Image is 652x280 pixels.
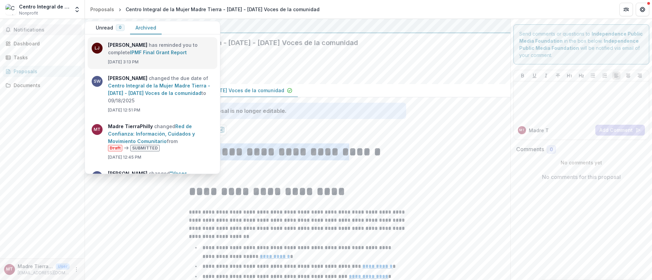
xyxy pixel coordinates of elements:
p: Madre TierraPhilly [18,263,53,270]
p: changed from [108,169,213,206]
div: Documents [14,82,76,89]
span: Notifications [14,27,79,33]
button: Heading 1 [565,72,574,80]
button: More [72,265,80,274]
button: Underline [530,72,539,80]
div: Centro Integral de la Mujer Madre Tierra - [DATE] - [DATE] Voces de la comunidad [126,6,320,13]
button: Partners [619,3,633,16]
nav: breadcrumb [88,4,322,14]
div: Tasks [14,54,76,61]
a: Proposals [3,66,82,77]
button: Get Help [636,3,649,16]
div: Dashboard [14,40,76,47]
button: download-proposal [216,124,227,135]
h2: Centro Integral de la Mujer Madre Tierra - [DATE] - [DATE] Voces de la comunidad [90,39,494,47]
button: Bullet List [589,72,597,80]
a: Centro Integral de la Mujer Madre Tierra - [DATE] - [DATE] Voces de la comunidad [108,83,210,96]
button: Italicize [542,72,550,80]
a: "Voces Verificadas: Combatiendo la Desinformación en la Comunidad Latina de [GEOGRAPHIC_DATA]" [108,170,205,198]
span: Nonprofit [19,10,38,16]
div: Madre TierraPhilly [519,128,525,132]
button: Add Comment [595,125,645,136]
p: No comments yet [516,159,647,166]
div: Send comments or questions to in the box below. will be notified via email of your comment. [513,24,650,64]
div: Centro Integral de la Mujer Madre Tierra [19,3,70,10]
button: Archived [130,21,162,35]
p: has reminded you to complete [108,41,213,56]
p: [EMAIL_ADDRESS][DOMAIN_NAME] [18,270,70,276]
button: Unread [90,21,130,35]
a: IPMF Final Grant Report [130,49,187,55]
a: Documents [3,80,82,91]
h2: Comments [516,146,544,153]
button: Open entity switcher [72,3,82,16]
p: changed from [108,123,213,152]
a: Dashboard [3,38,82,49]
div: Proposals [90,6,114,13]
a: Red de Confianza: Información, Cuidados y Movimiento Comunitario [108,123,195,144]
button: Notifications [3,24,82,35]
button: Strike [554,72,562,80]
span: 0 [119,25,122,30]
div: Proposal is no longer editable. [205,107,287,115]
p: Madre T [529,127,549,134]
a: Tasks [3,52,82,63]
p: changed the due date of to 09/18/2025 [108,75,213,104]
span: 0 [550,147,553,153]
button: Align Center [624,72,632,80]
div: Proposals [14,68,76,75]
div: Independence Public Media Foundation [90,22,505,30]
div: Madre TierraPhilly [6,267,13,272]
img: Centro Integral de la Mujer Madre Tierra [5,4,16,15]
button: Align Right [636,72,644,80]
button: Heading 2 [577,72,585,80]
button: Bold [519,72,527,80]
button: Ordered List [601,72,609,80]
p: User [56,263,70,269]
button: Align Left [612,72,620,80]
a: Proposals [88,4,117,14]
p: No comments for this proposal [542,173,621,181]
